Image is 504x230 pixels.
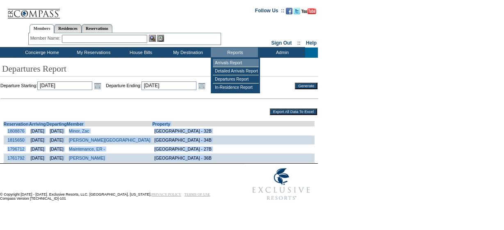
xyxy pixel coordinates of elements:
[29,153,47,163] td: [DATE]
[0,81,286,90] td: Departure Starting: Departure Ending:
[197,81,206,90] a: Open the calendar popup.
[29,135,47,144] td: [DATE]
[301,10,316,15] a: Subscribe to our YouTube Channel
[30,24,55,33] a: Members
[270,108,317,115] input: Export All Data To Excel
[29,126,47,135] td: [DATE]
[82,24,112,33] a: Reservations
[69,147,105,151] a: Maintenance, ER -
[255,7,284,17] td: Follow Us ::
[54,24,82,33] a: Residences
[306,40,317,46] a: Help
[211,47,258,58] td: Reports
[4,122,29,126] a: Reservation
[294,10,300,15] a: Follow us on Twitter
[297,40,301,46] span: ::
[69,138,151,142] a: [PERSON_NAME][GEOGRAPHIC_DATA]
[46,153,67,163] td: [DATE]
[67,122,84,126] a: Member
[152,135,315,144] td: [GEOGRAPHIC_DATA] - 34B
[7,147,25,151] a: 1796712
[213,59,259,67] td: Arrivals Report
[157,35,164,42] img: Reservations
[286,10,292,15] a: Become our fan on Facebook
[271,40,292,46] a: Sign Out
[164,47,211,58] td: My Destination
[213,83,259,91] td: In-Residence Report
[69,156,105,160] a: [PERSON_NAME]
[7,2,60,19] img: Compass Home
[116,47,164,58] td: House Bills
[7,156,25,160] a: 1761792
[301,8,316,14] img: Subscribe to our YouTube Channel
[69,47,116,58] td: My Reservations
[185,192,210,196] a: TERMS OF USE
[46,122,67,126] a: Departing
[7,138,25,142] a: 1815650
[244,164,318,205] img: Exclusive Resorts
[213,75,259,83] td: Departures Report
[149,35,156,42] img: View
[152,122,170,126] a: Property
[258,47,305,58] td: Admin
[93,81,102,90] a: Open the calendar popup.
[29,144,47,153] td: [DATE]
[30,35,62,42] div: Member Name:
[13,47,69,58] td: Concierge Home
[46,126,67,135] td: [DATE]
[151,192,181,196] a: PRIVACY POLICY
[295,83,317,89] input: Generate
[69,129,89,133] a: Minor, Zac
[286,8,292,14] img: Become our fan on Facebook
[294,8,300,14] img: Follow us on Twitter
[7,129,25,133] a: 1808876
[46,135,67,144] td: [DATE]
[152,144,315,153] td: [GEOGRAPHIC_DATA] - 27B
[46,144,67,153] td: [DATE]
[152,153,315,163] td: [GEOGRAPHIC_DATA] - 36B
[213,67,259,75] td: Detailed Arrivals Report
[29,122,46,126] a: Arriving
[152,126,315,135] td: [GEOGRAPHIC_DATA] - 32B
